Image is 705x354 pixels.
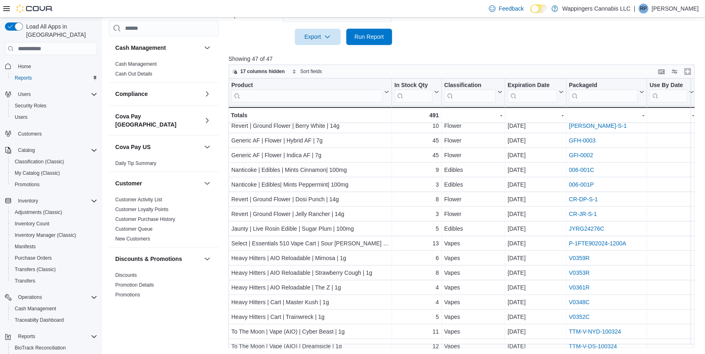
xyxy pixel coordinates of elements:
[11,157,67,167] a: Classification (Classic)
[8,264,101,275] button: Transfers (Classic)
[508,209,564,219] div: [DATE]
[444,151,502,160] div: Flower
[231,327,389,337] div: To The Moon | Vape (AIO) | Cyber Beast | 1g
[508,312,564,322] div: [DATE]
[8,179,101,190] button: Promotions
[444,254,502,263] div: Vapes
[569,82,644,102] button: PackageId
[15,220,49,227] span: Inventory Count
[569,343,617,350] a: TTM-V-DS-100324
[11,112,97,122] span: Users
[115,272,137,279] span: Discounts
[115,236,150,242] a: New Customers
[115,161,157,167] a: Daily Tip Summary
[11,207,65,217] a: Adjustments (Classic)
[444,209,502,219] div: Flower
[8,156,101,167] button: Classification (Classic)
[115,283,154,288] a: Promotion Details
[231,224,389,234] div: Jaunty | Live Rosin Edible | Sugar Plum | 100mg
[11,230,97,240] span: Inventory Manager (Classic)
[569,285,590,291] a: V0361R
[15,158,64,165] span: Classification (Classic)
[115,292,140,298] a: Promotions
[115,180,201,188] button: Customer
[508,180,564,190] div: [DATE]
[11,315,97,325] span: Traceabilty Dashboard
[231,195,389,205] div: Revert | Ground Flower | Dosi Punch | 14g
[15,266,56,273] span: Transfers (Classic)
[8,72,101,84] button: Reports
[2,331,101,342] button: Reports
[444,298,502,307] div: Vapes
[115,113,201,129] button: Cova Pay [GEOGRAPHIC_DATA]
[16,4,53,13] img: Cova
[15,243,36,250] span: Manifests
[2,60,101,72] button: Home
[569,167,594,174] a: 006-001C
[202,179,212,189] button: Customer
[231,283,389,293] div: Heavy Hitters | AIO Reloadable | The Z | 1g
[569,255,590,262] a: V0359R
[499,4,524,13] span: Feedback
[115,44,201,52] button: Cash Management
[15,278,35,284] span: Transfers
[15,196,41,206] button: Inventory
[231,82,383,102] div: Product
[11,207,97,217] span: Adjustments (Classic)
[569,329,621,335] a: TTM-V-NYD-100324
[394,298,439,307] div: 4
[394,254,439,263] div: 6
[508,165,564,175] div: [DATE]
[11,242,97,252] span: Manifests
[669,67,679,76] button: Display options
[11,157,97,167] span: Classification (Classic)
[15,305,56,312] span: Cash Management
[649,82,687,89] div: Use By Date
[295,29,340,45] button: Export
[11,265,59,274] a: Transfers (Classic)
[569,182,594,188] a: 006-001P
[444,165,502,175] div: Edibles
[115,226,152,233] span: Customer Queue
[444,224,502,234] div: Edibles
[18,198,38,204] span: Inventory
[8,252,101,264] button: Purchase Orders
[8,100,101,111] button: Security Roles
[115,143,150,151] h3: Cova Pay US
[115,255,182,263] h3: Discounts & Promotions
[11,219,97,229] span: Inventory Count
[394,82,432,89] div: In Stock Qty
[115,180,142,188] h3: Customer
[508,195,564,205] div: [DATE]
[633,4,635,13] p: |
[15,317,64,323] span: Traceabilty Dashboard
[231,209,389,219] div: Revert | Ground Flower | Jelly Rancher | 14g
[109,159,219,172] div: Cova Pay US
[508,327,564,337] div: [DATE]
[115,227,152,232] a: Customer Queue
[444,110,502,120] div: -
[15,232,76,238] span: Inventory Manager (Classic)
[394,82,432,102] div: In Stock Qty
[11,230,79,240] a: Inventory Manager (Classic)
[530,4,547,13] input: Dark Mode
[11,180,43,189] a: Promotions
[240,68,285,75] span: 17 columns hidden
[649,82,694,102] button: Use By Date
[11,315,67,325] a: Traceabilty Dashboard
[394,180,439,190] div: 3
[394,82,439,102] button: In Stock Qty
[231,110,389,120] div: Totals
[11,168,63,178] a: My Catalog (Classic)
[11,343,97,353] span: BioTrack Reconciliation
[202,254,212,264] button: Discounts & Promotions
[15,129,97,139] span: Customers
[8,241,101,252] button: Manifests
[508,121,564,131] div: [DATE]
[394,224,439,234] div: 5
[508,342,564,352] div: [DATE]
[444,342,502,352] div: Vapes
[115,143,201,151] button: Cova Pay US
